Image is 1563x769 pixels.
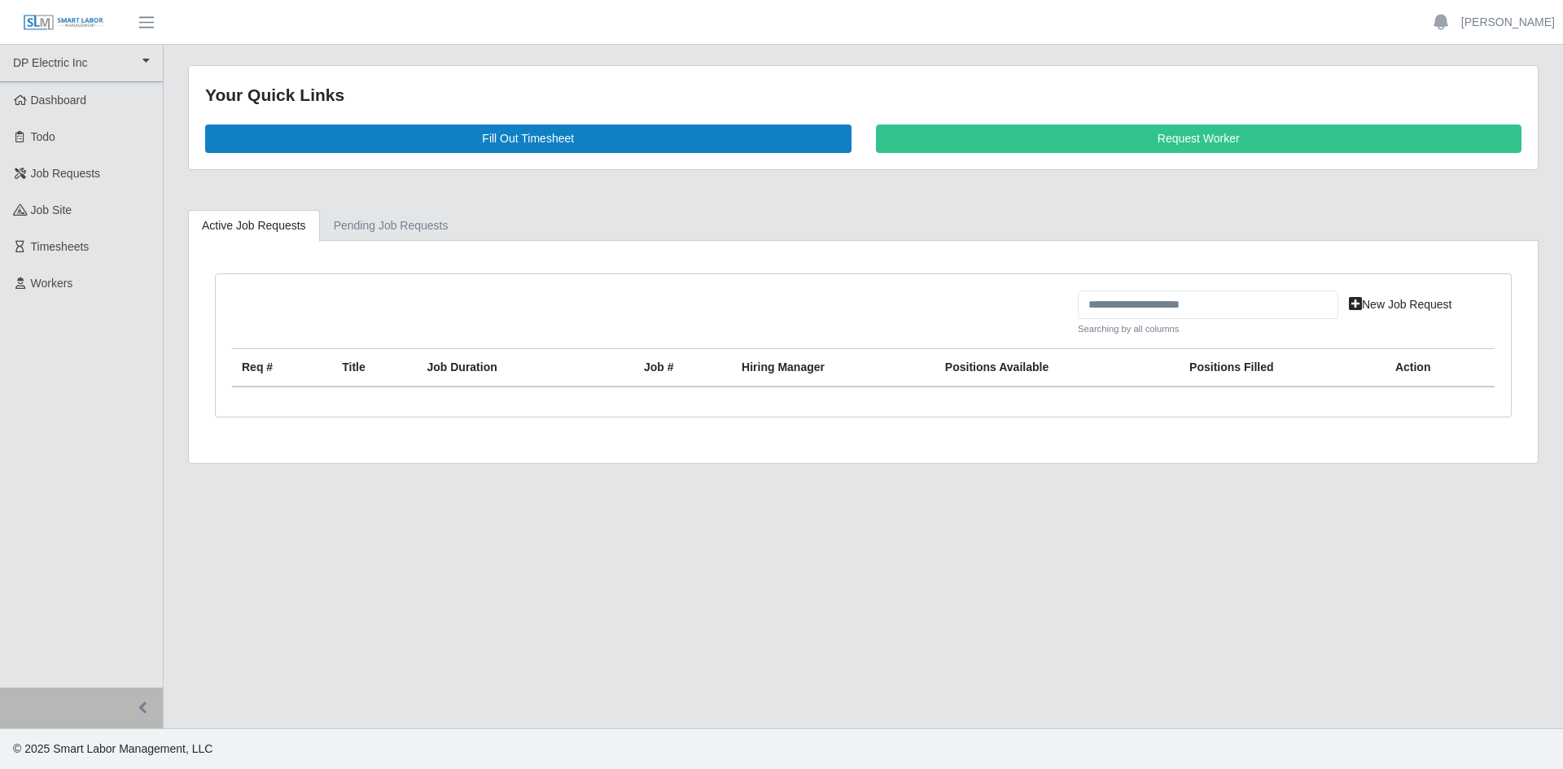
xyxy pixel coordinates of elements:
span: Todo [31,130,55,143]
img: SLM Logo [23,14,104,32]
th: Positions Filled [1180,349,1386,387]
a: [PERSON_NAME] [1461,14,1555,31]
a: Active Job Requests [188,210,320,242]
a: Request Worker [876,125,1522,153]
th: Positions Available [935,349,1180,387]
div: Your Quick Links [205,82,1521,108]
th: Req # [232,349,332,387]
span: job site [31,203,72,216]
th: Title [332,349,417,387]
span: Job Requests [31,167,101,180]
th: Job # [634,349,732,387]
th: Hiring Manager [732,349,935,387]
span: Dashboard [31,94,87,107]
th: Job Duration [417,349,595,387]
span: © 2025 Smart Labor Management, LLC [13,742,212,755]
a: Pending Job Requests [320,210,462,242]
a: New Job Request [1338,291,1463,319]
span: Timesheets [31,240,90,253]
span: Workers [31,277,73,290]
small: Searching by all columns [1078,322,1338,336]
th: Action [1386,349,1495,387]
a: Fill Out Timesheet [205,125,852,153]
